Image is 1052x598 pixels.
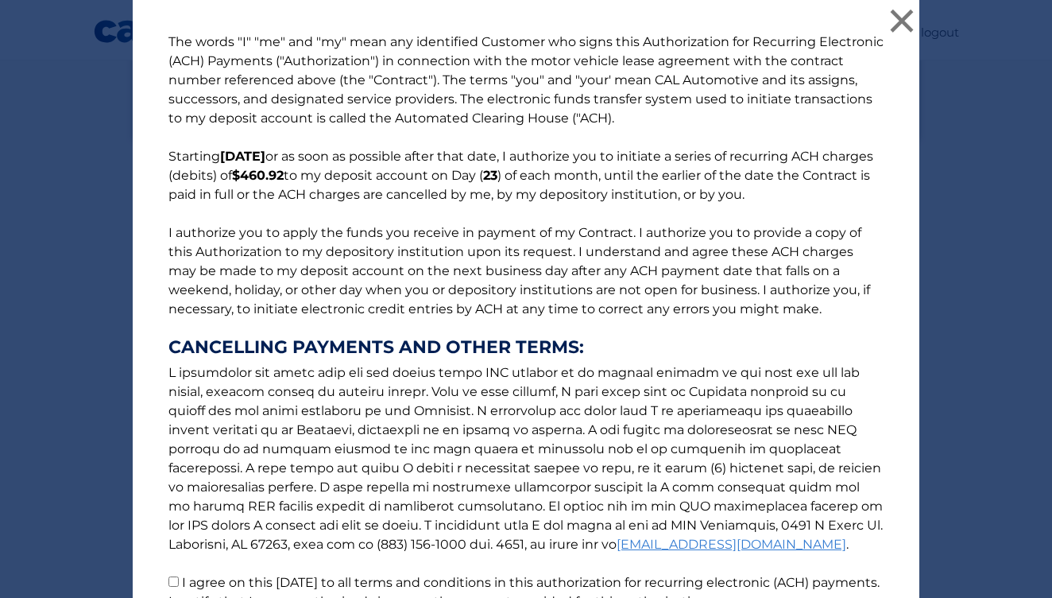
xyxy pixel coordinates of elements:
[232,168,284,183] b: $460.92
[483,168,497,183] b: 23
[886,5,918,37] button: ×
[220,149,265,164] b: [DATE]
[168,338,884,357] strong: CANCELLING PAYMENTS AND OTHER TERMS:
[617,537,846,552] a: [EMAIL_ADDRESS][DOMAIN_NAME]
